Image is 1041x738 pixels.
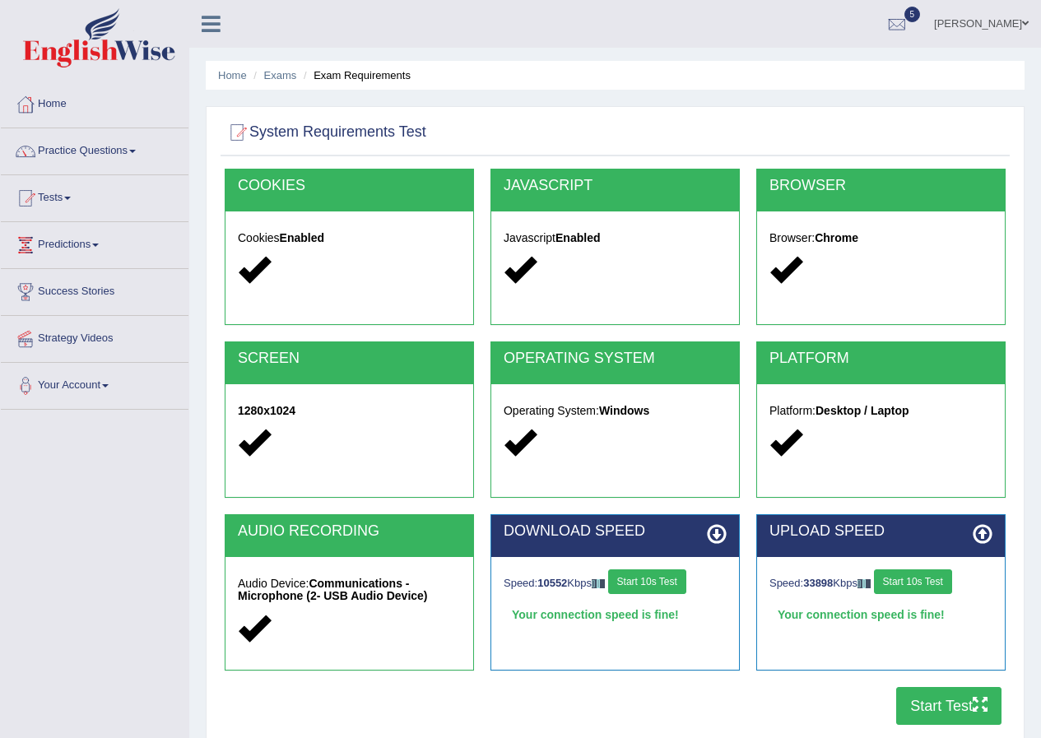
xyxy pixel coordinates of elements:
h2: COOKIES [238,178,461,194]
a: Success Stories [1,269,188,310]
div: Speed: Kbps [769,569,992,598]
a: Predictions [1,222,188,263]
strong: 1280x1024 [238,404,295,417]
h5: Browser: [769,232,992,244]
h2: PLATFORM [769,350,992,367]
button: Start 10s Test [874,569,952,594]
div: Your connection speed is fine! [504,602,727,627]
strong: 33898 [803,577,833,589]
div: Speed: Kbps [504,569,727,598]
strong: Enabled [555,231,600,244]
h5: Audio Device: [238,578,461,603]
h2: OPERATING SYSTEM [504,350,727,367]
h2: BROWSER [769,178,992,194]
h5: Operating System: [504,405,727,417]
strong: 10552 [537,577,567,589]
strong: Chrome [815,231,858,244]
h2: JAVASCRIPT [504,178,727,194]
a: Tests [1,175,188,216]
span: 5 [904,7,921,22]
img: ajax-loader-fb-connection.gif [592,579,605,588]
button: Start 10s Test [608,569,686,594]
h5: Cookies [238,232,461,244]
h2: AUDIO RECORDING [238,523,461,540]
h2: System Requirements Test [225,120,426,145]
h5: Platform: [769,405,992,417]
a: Your Account [1,363,188,404]
h2: UPLOAD SPEED [769,523,992,540]
h5: Javascript [504,232,727,244]
a: Practice Questions [1,128,188,169]
strong: Windows [599,404,649,417]
button: Start Test [896,687,1001,725]
a: Strategy Videos [1,316,188,357]
div: Your connection speed is fine! [769,602,992,627]
strong: Desktop / Laptop [816,404,909,417]
strong: Enabled [280,231,324,244]
a: Exams [264,69,297,81]
h2: DOWNLOAD SPEED [504,523,727,540]
strong: Communications - Microphone (2- USB Audio Device) [238,577,428,602]
li: Exam Requirements [300,67,411,83]
a: Home [1,81,188,123]
h2: SCREEN [238,350,461,367]
img: ajax-loader-fb-connection.gif [857,579,871,588]
a: Home [218,69,247,81]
